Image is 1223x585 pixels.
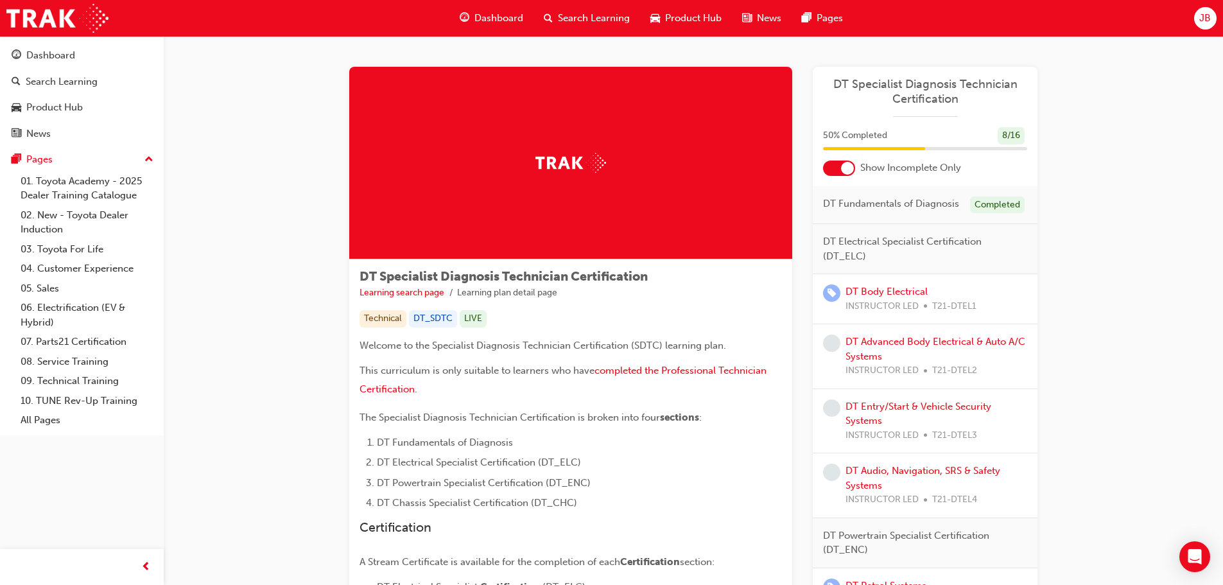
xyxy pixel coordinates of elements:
[1179,541,1210,572] div: Open Intercom Messenger
[757,11,781,26] span: News
[15,391,159,411] a: 10. TUNE Rev-Up Training
[360,365,594,376] span: This curriculum is only suitable to learners who have
[620,556,680,568] span: Certification
[802,10,811,26] span: pages-icon
[409,310,457,327] div: DT_SDTC
[846,336,1025,362] a: DT Advanced Body Electrical & Auto A/C Systems
[5,96,159,119] a: Product Hub
[360,269,648,284] span: DT Specialist Diagnosis Technician Certification
[665,11,722,26] span: Product Hub
[5,70,159,94] a: Search Learning
[26,74,98,89] div: Search Learning
[360,310,406,327] div: Technical
[26,152,53,167] div: Pages
[449,5,533,31] a: guage-iconDashboard
[15,332,159,352] a: 07. Parts21 Certification
[5,148,159,171] button: Pages
[12,50,21,62] span: guage-icon
[823,335,840,352] span: learningRecordVerb_NONE-icon
[6,4,108,33] img: Trak
[12,102,21,114] span: car-icon
[12,128,21,140] span: news-icon
[823,464,840,481] span: learningRecordVerb_NONE-icon
[457,286,557,301] li: Learning plan detail page
[823,528,1017,557] span: DT Powertrain Specialist Certification (DT_ENC)
[15,352,159,372] a: 08. Service Training
[15,171,159,205] a: 01. Toyota Academy - 2025 Dealer Training Catalogue
[846,363,919,378] span: INSTRUCTOR LED
[792,5,853,31] a: pages-iconPages
[680,556,715,568] span: section:
[558,11,630,26] span: Search Learning
[144,152,153,168] span: up-icon
[846,401,991,427] a: DT Entry/Start & Vehicle Security Systems
[26,48,75,63] div: Dashboard
[823,234,1017,263] span: DT Electrical Specialist Certification (DT_ELC)
[15,410,159,430] a: All Pages
[535,153,606,173] img: Trak
[15,298,159,332] a: 06. Electrification (EV & Hybrid)
[12,76,21,88] span: search-icon
[12,154,21,166] span: pages-icon
[533,5,640,31] a: search-iconSearch Learning
[932,493,977,507] span: T21-DTEL4
[377,477,591,489] span: DT Powertrain Specialist Certification (DT_ENC)
[15,279,159,299] a: 05. Sales
[5,122,159,146] a: News
[823,128,887,143] span: 50 % Completed
[141,559,151,575] span: prev-icon
[823,284,840,302] span: learningRecordVerb_ENROLL-icon
[415,383,417,395] span: .
[732,5,792,31] a: news-iconNews
[360,412,660,423] span: The Specialist Diagnosis Technician Certification is broken into four
[699,412,702,423] span: :
[5,41,159,148] button: DashboardSearch LearningProduct HubNews
[998,127,1025,144] div: 8 / 16
[846,299,919,314] span: INSTRUCTOR LED
[15,205,159,240] a: 02. New - Toyota Dealer Induction
[640,5,732,31] a: car-iconProduct Hub
[660,412,699,423] span: sections
[460,10,469,26] span: guage-icon
[970,196,1025,214] div: Completed
[846,286,928,297] a: DT Body Electrical
[474,11,523,26] span: Dashboard
[932,299,976,314] span: T21-DTEL1
[26,127,51,141] div: News
[860,161,961,175] span: Show Incomplete Only
[5,44,159,67] a: Dashboard
[650,10,660,26] span: car-icon
[823,196,959,211] span: DT Fundamentals of Diagnosis
[377,497,577,509] span: DT Chassis Specialist Certification (DT_CHC)
[1194,7,1217,30] button: JB
[846,428,919,443] span: INSTRUCTOR LED
[360,287,444,298] a: Learning search page
[817,11,843,26] span: Pages
[26,100,83,115] div: Product Hub
[846,465,1000,491] a: DT Audio, Navigation, SRS & Safety Systems
[377,457,581,468] span: DT Electrical Specialist Certification (DT_ELC)
[846,493,919,507] span: INSTRUCTOR LED
[15,259,159,279] a: 04. Customer Experience
[932,363,977,378] span: T21-DTEL2
[360,365,769,395] a: completed the Professional Technician Certification
[15,371,159,391] a: 09. Technical Training
[360,520,431,535] span: Certification
[742,10,752,26] span: news-icon
[932,428,977,443] span: T21-DTEL3
[360,556,620,568] span: A Stream Certificate is available for the completion of each
[823,399,840,417] span: learningRecordVerb_NONE-icon
[460,310,487,327] div: LIVE
[15,240,159,259] a: 03. Toyota For Life
[1199,11,1211,26] span: JB
[823,77,1027,106] a: DT Specialist Diagnosis Technician Certification
[360,340,726,351] span: Welcome to the Specialist Diagnosis Technician Certification (SDTC) learning plan.
[377,437,513,448] span: DT Fundamentals of Diagnosis
[544,10,553,26] span: search-icon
